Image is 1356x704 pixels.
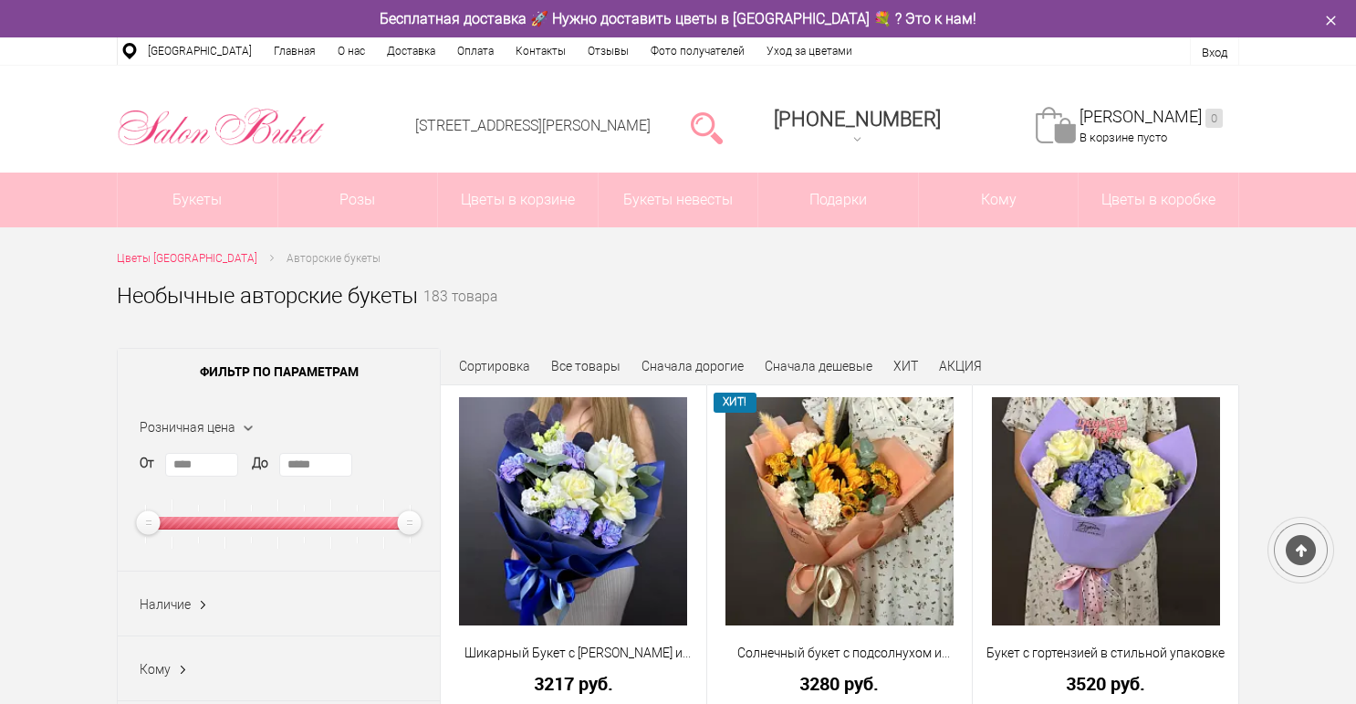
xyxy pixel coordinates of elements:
[140,454,154,473] label: От
[758,173,918,227] a: Подарки
[985,674,1226,693] a: 3520 руб.
[1080,131,1167,144] span: В корзине пусто
[765,359,872,373] a: Сначала дешевые
[641,359,744,373] a: Сначала дорогие
[763,101,952,153] a: [PHONE_NUMBER]
[140,597,191,612] span: Наличие
[453,674,694,693] a: 3217 руб.
[117,279,418,312] h1: Необычные авторские букеты
[438,173,598,227] a: Цветы в корзине
[893,359,918,373] a: ХИТ
[446,37,505,65] a: Оплата
[719,644,961,663] a: Солнечный букет с подсолнухом и диантусами
[725,397,954,625] img: Солнечный букет с подсолнухом и диантусами
[140,420,235,435] span: Розничная цена
[453,644,694,663] a: Шикарный Букет с [PERSON_NAME] и [PERSON_NAME]
[985,644,1226,663] a: Букет с гортензией в стильной упаковке
[459,397,687,625] img: Шикарный Букет с Розами и Синими Диантусами
[423,290,497,334] small: 183 товара
[415,117,651,134] a: [STREET_ADDRESS][PERSON_NAME]
[719,674,961,693] a: 3280 руб.
[919,173,1079,227] span: Кому
[287,252,381,265] span: Авторские букеты
[992,397,1220,625] img: Букет с гортензией в стильной упаковке
[714,393,756,412] span: ХИТ!
[278,173,438,227] a: Розы
[599,173,758,227] a: Букеты невесты
[327,37,376,65] a: О нас
[263,37,327,65] a: Главная
[756,37,863,65] a: Уход за цветами
[459,359,530,373] span: Сортировка
[103,9,1253,28] div: Бесплатная доставка 🚀 Нужно доставить цветы в [GEOGRAPHIC_DATA] 💐 ? Это к нам!
[939,359,982,373] a: АКЦИЯ
[252,454,268,473] label: До
[1205,109,1223,128] ins: 0
[1080,107,1223,128] a: [PERSON_NAME]
[117,252,257,265] span: Цветы [GEOGRAPHIC_DATA]
[1202,46,1227,59] a: Вход
[1079,173,1238,227] a: Цветы в коробке
[117,249,257,268] a: Цветы [GEOGRAPHIC_DATA]
[140,662,171,677] span: Кому
[774,108,941,131] span: [PHONE_NUMBER]
[376,37,446,65] a: Доставка
[640,37,756,65] a: Фото получателей
[137,37,263,65] a: [GEOGRAPHIC_DATA]
[117,103,326,151] img: Цветы Нижний Новгород
[551,359,621,373] a: Все товары
[577,37,640,65] a: Отзывы
[505,37,577,65] a: Контакты
[118,349,440,394] span: Фильтр по параметрам
[118,173,277,227] a: Букеты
